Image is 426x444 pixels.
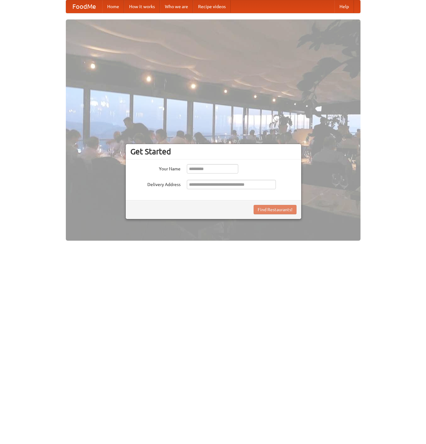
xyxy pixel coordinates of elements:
[66,0,102,13] a: FoodMe
[130,147,297,156] h3: Get Started
[130,180,181,188] label: Delivery Address
[193,0,231,13] a: Recipe videos
[160,0,193,13] a: Who we are
[124,0,160,13] a: How it works
[334,0,354,13] a: Help
[102,0,124,13] a: Home
[130,164,181,172] label: Your Name
[254,205,297,214] button: Find Restaurants!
